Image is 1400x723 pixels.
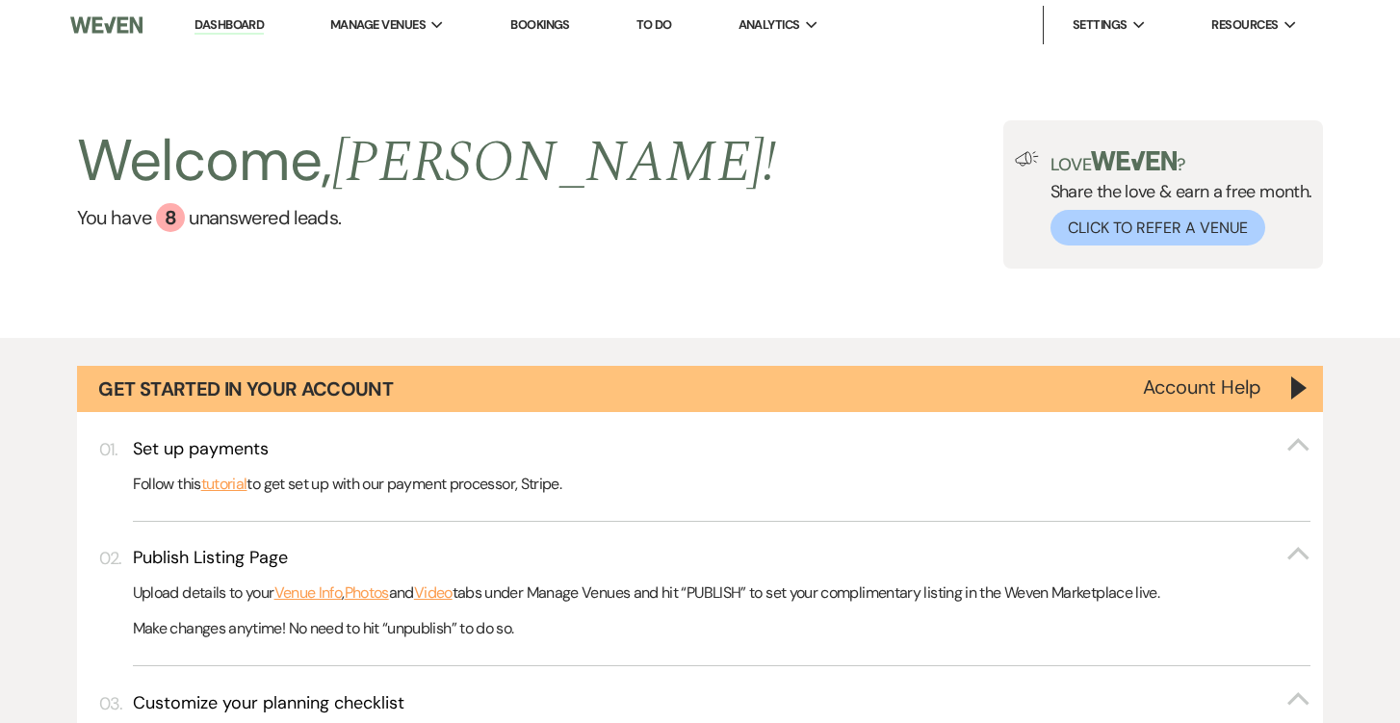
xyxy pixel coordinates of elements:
button: Click to Refer a Venue [1050,210,1265,245]
span: [PERSON_NAME] ! [332,118,777,207]
span: Resources [1211,15,1278,35]
a: Bookings [510,16,570,33]
div: 8 [156,203,185,232]
a: You have 8 unanswered leads. [77,203,777,232]
a: To Do [636,16,672,33]
button: Publish Listing Page [133,546,1311,570]
span: Analytics [739,15,800,35]
span: Manage Venues [330,15,426,35]
h1: Get Started in Your Account [98,375,393,402]
div: Share the love & earn a free month. [1039,151,1312,245]
a: tutorial [201,472,247,497]
button: Set up payments [133,437,1311,461]
h3: Customize your planning checklist [133,691,404,715]
p: Upload details to your , and tabs under Manage Venues and hit “PUBLISH” to set your complimentary... [133,581,1311,606]
a: Venue Info [274,581,343,606]
span: Settings [1073,15,1128,35]
h3: Set up payments [133,437,269,461]
a: Photos [345,581,389,606]
img: loud-speaker-illustration.svg [1015,151,1039,167]
p: Follow this to get set up with our payment processor, Stripe. [133,472,1311,497]
h3: Publish Listing Page [133,546,288,570]
h2: Welcome, [77,120,777,203]
a: Dashboard [194,16,264,35]
button: Account Help [1143,377,1261,397]
img: Weven Logo [70,5,143,45]
button: Customize your planning checklist [133,691,1311,715]
p: Make changes anytime! No need to hit “unpublish” to do so. [133,616,1311,641]
img: weven-logo-green.svg [1091,151,1177,170]
a: Video [414,581,453,606]
p: Love ? [1050,151,1312,173]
